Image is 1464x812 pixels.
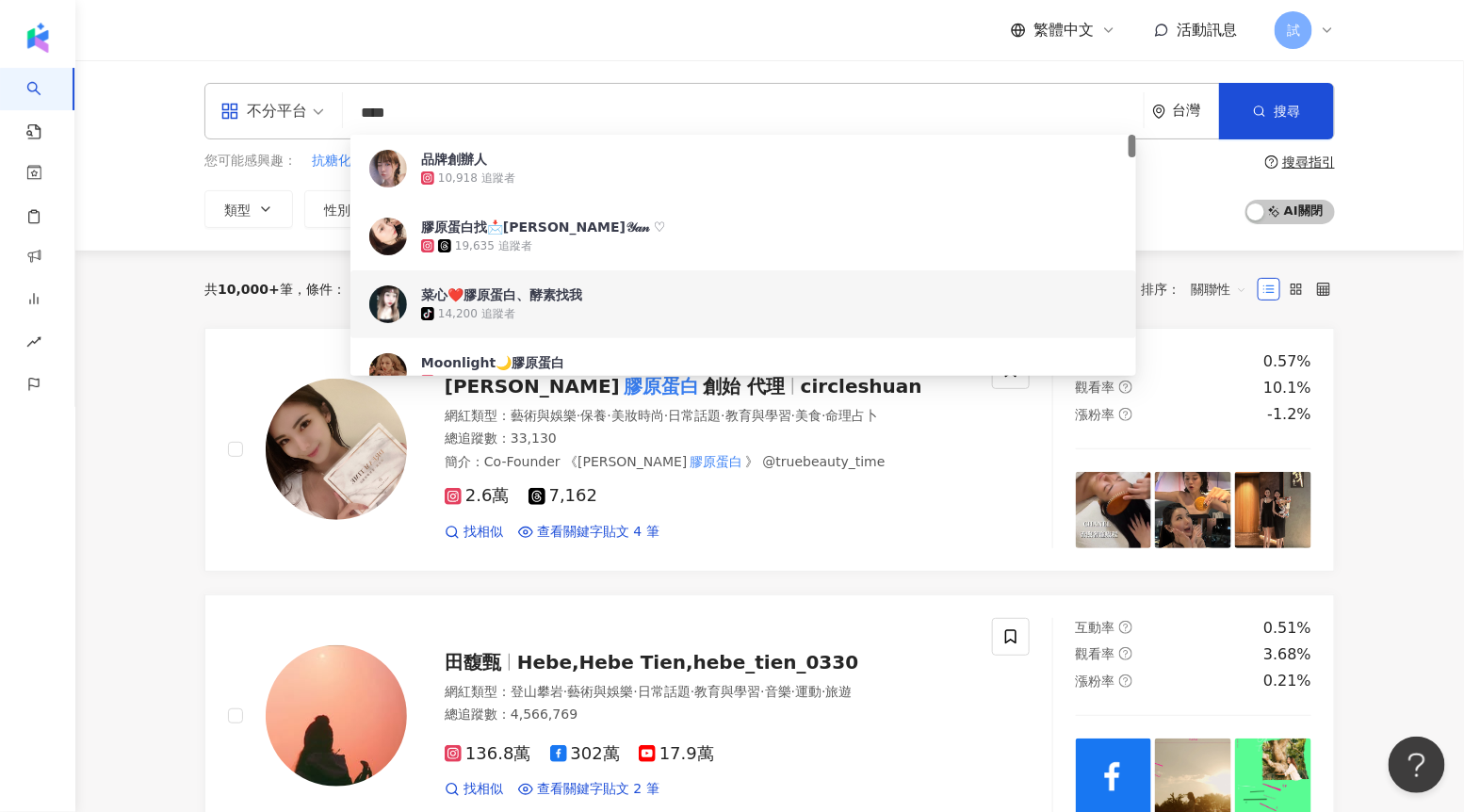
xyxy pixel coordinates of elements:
span: 日常話題 [668,408,721,423]
span: · [691,684,694,699]
span: · [791,408,795,423]
div: 搜尋指引 [1282,154,1335,170]
div: 0.51% [1263,618,1311,639]
span: · [760,684,764,699]
button: 性別 [304,190,393,228]
span: 活動訊息 [1177,21,1237,39]
span: 查看關鍵字貼文 2 筆 [537,780,659,799]
span: · [791,684,795,699]
div: 0.21% [1263,671,1311,691]
span: question-circle [1119,674,1132,688]
a: 找相似 [445,780,503,799]
button: 搜尋 [1219,83,1334,139]
span: [PERSON_NAME] [445,375,620,398]
div: 4,687 追蹤者 [438,374,508,390]
span: 條件 ： [293,282,346,297]
span: 您可能感興趣： [204,152,297,171]
mark: 膠原蛋白 [688,451,746,472]
span: 2.6萬 [445,486,510,506]
span: 運動 [795,684,821,699]
img: post-image [1076,472,1152,548]
span: 》 @truebeauty_time [745,454,886,469]
span: 教育與學習 [694,684,760,699]
div: 台灣 [1172,103,1219,119]
span: · [577,408,580,423]
div: 網紅類型 ： [445,407,969,426]
a: 查看關鍵字貼文 2 筆 [518,780,659,799]
span: 查看關鍵字貼文 4 筆 [537,523,659,542]
div: 3.68% [1263,644,1311,665]
mark: 膠原蛋白 [620,371,703,401]
span: 找相似 [464,780,503,799]
span: 藝術與娛樂 [511,408,577,423]
img: KOL Avatar [369,353,407,391]
img: KOL Avatar [266,379,407,520]
span: Co-Founder 《[PERSON_NAME] [484,454,688,469]
span: 繁體中文 [1033,20,1094,41]
div: 14,200 追蹤者 [438,306,515,322]
button: 類型 [204,190,293,228]
img: KOL Avatar [369,285,407,323]
a: 找相似 [445,523,503,542]
span: 302萬 [550,744,620,764]
span: 關聯性 [1191,274,1247,304]
div: 0.57% [1263,351,1311,372]
span: circleshuan [801,375,922,398]
button: 抗糖化 [311,151,352,171]
span: Hebe,Hebe Tien,hebe_tien_0330 [517,651,858,674]
a: KOL Avatar[PERSON_NAME]膠原蛋白創始 代理circleshuan網紅類型：藝術與娛樂·保養·美妝時尚·日常話題·教育與學習·美食·命理占卜總追蹤數：33,130簡介：Co-... [204,328,1335,572]
span: 10,000+ [218,282,280,297]
span: · [721,408,724,423]
img: logo icon [23,23,53,53]
span: 17.9萬 [639,744,714,764]
span: question-circle [1119,408,1132,421]
span: 田馥甄 [445,651,501,674]
span: 美食 [795,408,821,423]
span: rise [26,323,41,365]
span: 抗糖化 [312,152,351,171]
div: -1.2% [1268,404,1311,425]
span: 試 [1287,20,1300,41]
span: · [607,408,610,423]
div: 總追蹤數 ： 4,566,769 [445,706,969,724]
span: · [821,408,825,423]
span: 日常話題 [638,684,691,699]
span: environment [1152,105,1166,119]
span: 登山攀岩 [511,684,563,699]
span: appstore [220,102,239,121]
span: 漲粉率 [1076,407,1115,422]
div: 菜心❤️膠原蛋白、酵素找我 [421,285,582,304]
span: 漲粉率 [1076,674,1115,689]
a: search [26,68,64,141]
a: 查看關鍵字貼文 4 筆 [518,523,659,542]
img: KOL Avatar [266,645,407,787]
span: 音樂 [765,684,791,699]
span: question-circle [1119,381,1132,394]
div: 網紅類型 ： [445,683,969,702]
div: 共 筆 [204,282,293,297]
span: question-circle [1119,621,1132,634]
span: · [821,684,825,699]
span: 創始 代理 [703,375,785,398]
span: · [664,408,668,423]
span: 性別 [324,203,350,218]
div: 10.1% [1263,378,1311,398]
div: 排序： [1141,274,1258,304]
div: 膠原蛋白找📩[PERSON_NAME]𝒴𝒶𝓃 ♡ [421,218,666,236]
span: 教育與學習 [725,408,791,423]
span: 藝術與娛樂 [567,684,633,699]
img: post-image [1155,472,1231,548]
span: 命理占卜 [826,408,879,423]
span: question-circle [1265,155,1278,169]
span: question-circle [1119,647,1132,660]
span: 觀看率 [1076,380,1115,395]
div: 不分平台 [220,96,307,126]
span: 找相似 [464,523,503,542]
div: 10,918 追蹤者 [438,171,515,187]
img: post-image [1235,472,1311,548]
iframe: Help Scout Beacon - Open [1389,737,1445,793]
span: 搜尋 [1274,104,1300,119]
span: 136.8萬 [445,744,531,764]
span: 旅遊 [826,684,853,699]
span: · [563,684,567,699]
